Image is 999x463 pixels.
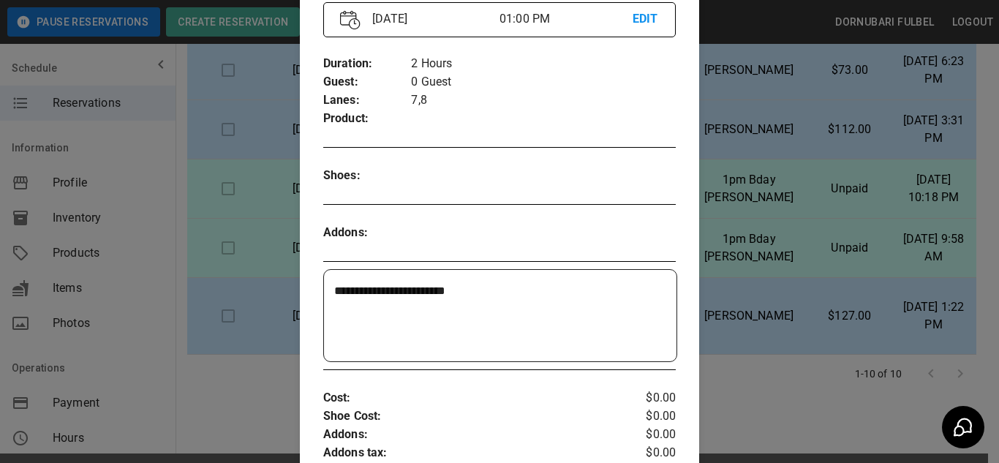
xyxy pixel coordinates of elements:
p: $0.00 [617,426,676,444]
p: Addons : [323,426,617,444]
p: 2 Hours [411,55,676,73]
p: Guest : [323,73,412,91]
img: Vector [340,10,361,30]
p: $0.00 [617,444,676,462]
p: 01:00 PM [499,10,633,28]
p: 0 Guest [411,73,676,91]
p: $0.00 [617,389,676,407]
p: Cost : [323,389,617,407]
p: Product : [323,110,412,128]
p: Shoes : [323,167,412,185]
p: EDIT [633,10,659,29]
p: Duration : [323,55,412,73]
p: Addons tax : [323,444,617,462]
p: $0.00 [617,407,676,426]
p: Shoe Cost : [323,407,617,426]
p: Lanes : [323,91,412,110]
p: 7,8 [411,91,676,110]
p: [DATE] [366,10,499,28]
p: Addons : [323,224,412,242]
